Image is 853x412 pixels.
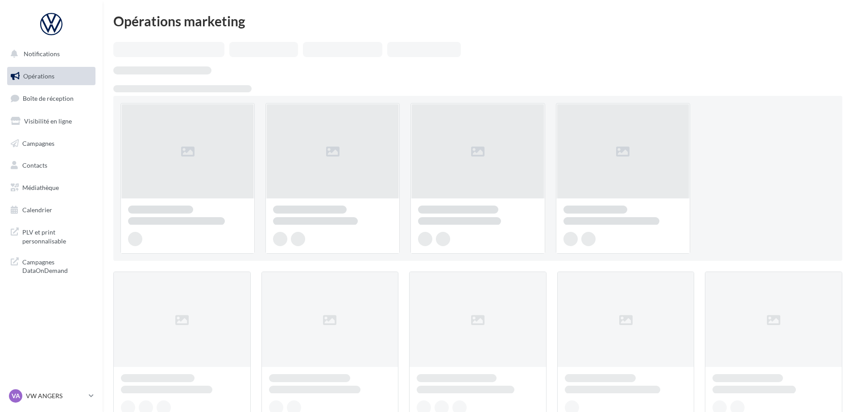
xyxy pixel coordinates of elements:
span: Médiathèque [22,184,59,191]
a: Campagnes [5,134,97,153]
span: Campagnes DataOnDemand [22,256,92,275]
a: Médiathèque [5,178,97,197]
div: Opérations marketing [113,14,842,28]
a: VA VW ANGERS [7,387,95,404]
a: PLV et print personnalisable [5,222,97,249]
p: VW ANGERS [26,391,85,400]
span: Visibilité en ligne [24,117,72,125]
span: Calendrier [22,206,52,214]
a: Opérations [5,67,97,86]
a: Visibilité en ligne [5,112,97,131]
button: Notifications [5,45,94,63]
span: PLV et print personnalisable [22,226,92,245]
span: Contacts [22,161,47,169]
a: Contacts [5,156,97,175]
span: Boîte de réception [23,95,74,102]
a: Campagnes DataOnDemand [5,252,97,279]
span: Notifications [24,50,60,58]
a: Boîte de réception [5,89,97,108]
span: VA [12,391,20,400]
span: Opérations [23,72,54,80]
span: Campagnes [22,139,54,147]
a: Calendrier [5,201,97,219]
